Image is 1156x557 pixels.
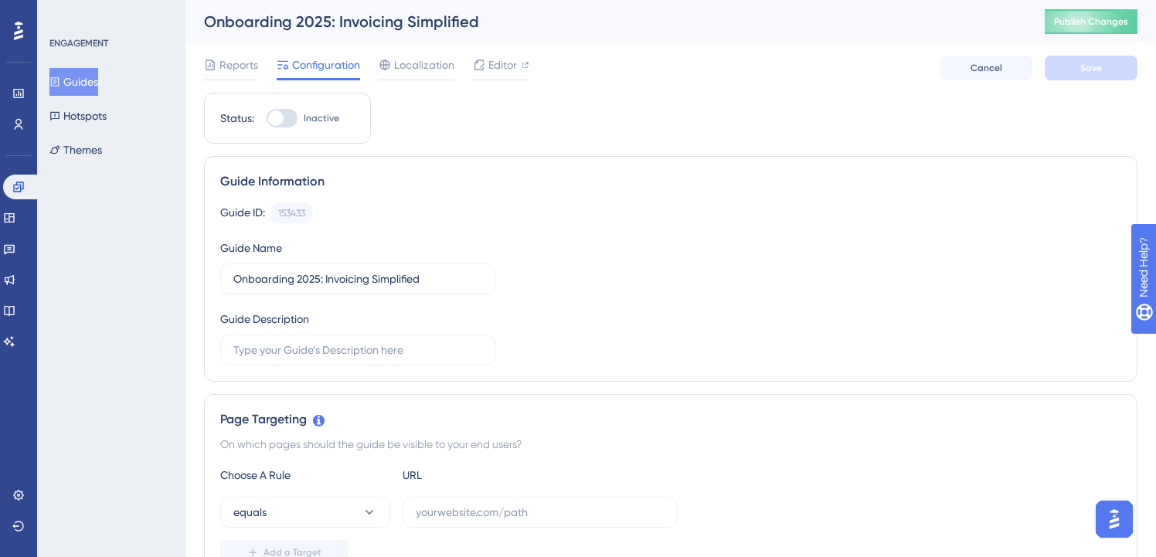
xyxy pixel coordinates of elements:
span: Cancel [971,62,1002,74]
span: Editor [488,56,517,74]
span: Publish Changes [1054,15,1128,28]
div: Status: [220,109,254,127]
span: Configuration [292,56,360,74]
input: yourwebsite.com/path [416,504,665,521]
button: Guides [49,68,98,96]
iframe: UserGuiding AI Assistant Launcher [1091,496,1137,542]
button: Save [1045,56,1137,80]
div: URL [403,466,573,484]
input: Type your Guide’s Description here [233,341,482,358]
div: ENGAGEMENT [49,37,108,49]
span: equals [233,503,267,521]
div: Onboarding 2025: Invoicing Simplified [204,11,1006,32]
button: Hotspots [49,102,107,130]
input: Type your Guide’s Name here [233,270,482,287]
button: Cancel [940,56,1032,80]
div: Guide Information [220,172,1121,191]
button: equals [220,497,390,528]
span: Inactive [304,112,339,124]
div: Guide Description [220,310,309,328]
div: Guide ID: [220,203,265,223]
div: On which pages should the guide be visible to your end users? [220,435,1121,453]
span: Reports [219,56,258,74]
span: Need Help? [36,4,97,22]
div: Page Targeting [220,410,1121,429]
div: 153433 [278,207,305,219]
button: Publish Changes [1045,9,1137,34]
div: Choose A Rule [220,466,390,484]
div: Guide Name [220,239,282,257]
span: Localization [394,56,454,74]
button: Themes [49,136,102,164]
span: Save [1080,62,1102,74]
